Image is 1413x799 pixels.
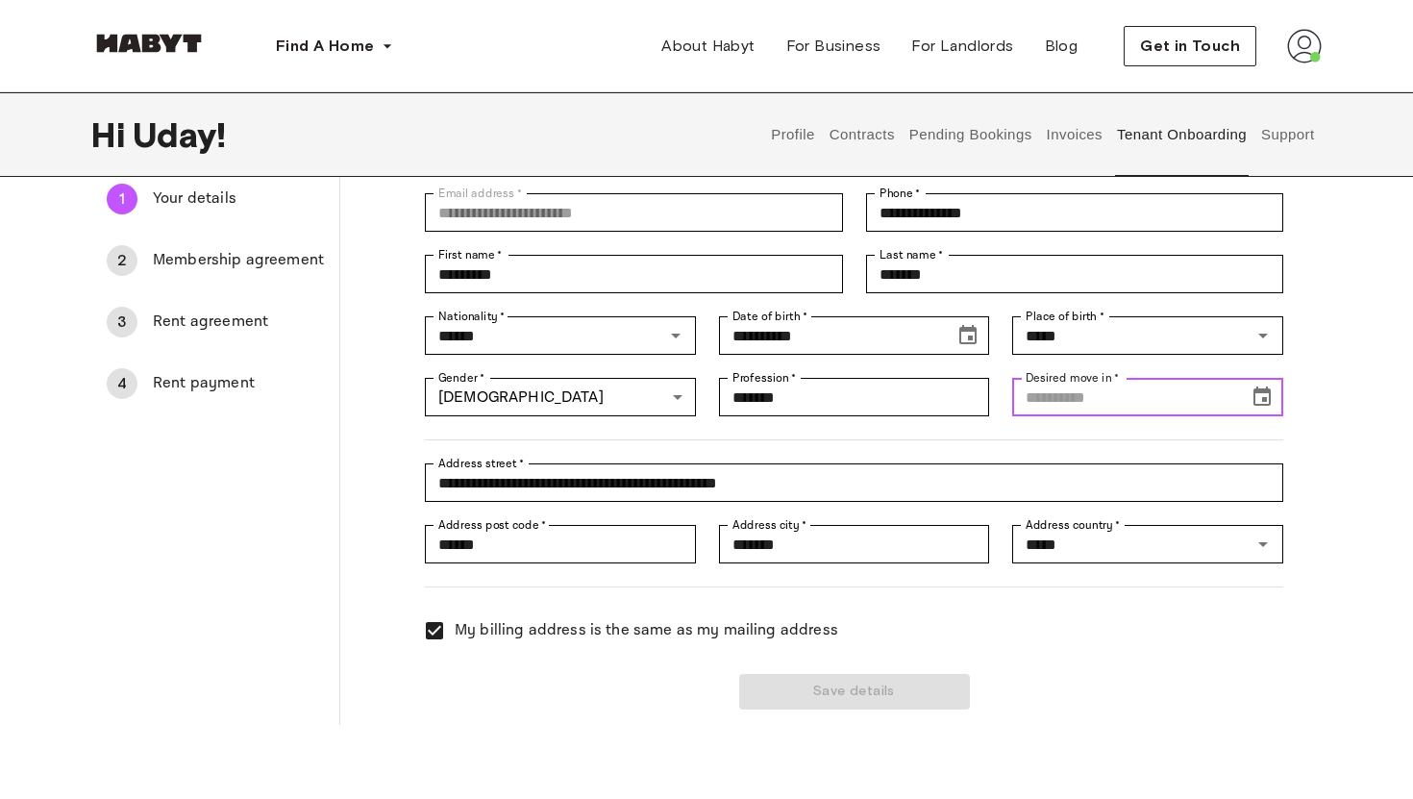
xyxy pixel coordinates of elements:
[827,92,897,177] button: Contracts
[107,245,137,276] div: 2
[107,368,137,399] div: 4
[880,185,921,202] label: Phone
[425,378,696,416] div: [DEMOGRAPHIC_DATA]
[771,27,897,65] a: For Business
[1029,27,1094,65] a: Blog
[1026,308,1104,325] label: Place of birth
[719,378,990,416] div: Profession
[455,619,838,642] span: My billing address is the same as my mailing address
[1124,26,1256,66] button: Get in Touch
[1250,322,1277,349] button: Open
[438,455,525,472] label: Address street
[1243,378,1281,416] button: Choose date
[91,361,339,407] div: 4Rent payment
[1258,92,1317,177] button: Support
[880,246,944,263] label: Last name
[764,92,1322,177] div: user profile tabs
[438,185,522,202] label: Email address
[91,176,339,222] div: 1Your details
[896,27,1029,65] a: For Landlords
[1026,516,1121,534] label: Address country
[153,311,324,334] span: Rent agreement
[153,187,324,211] span: Your details
[732,369,797,387] label: Profession
[646,27,770,65] a: About Habyt
[276,35,374,58] span: Find A Home
[732,308,807,325] label: Date of birth
[153,372,324,395] span: Rent payment
[91,114,133,155] span: Hi
[91,34,207,53] img: Habyt
[1044,92,1104,177] button: Invoices
[425,525,696,563] div: Address post code
[769,92,818,177] button: Profile
[153,249,324,272] span: Membership agreement
[949,316,987,355] button: Choose date, selected date is May 3, 2002
[662,322,689,349] button: Open
[911,35,1013,58] span: For Landlords
[91,299,339,345] div: 3Rent agreement
[438,516,546,534] label: Address post code
[786,35,881,58] span: For Business
[91,237,339,284] div: 2Membership agreement
[133,114,226,155] span: Uday !
[1045,35,1078,58] span: Blog
[661,35,755,58] span: About Habyt
[438,369,484,387] label: Gender
[107,184,137,214] div: 1
[719,525,990,563] div: Address city
[425,463,1283,502] div: Address street
[425,193,842,232] div: Email address
[866,255,1283,293] div: Last name
[1287,29,1322,63] img: avatar
[438,308,506,325] label: Nationality
[906,92,1034,177] button: Pending Bookings
[1140,35,1240,58] span: Get in Touch
[107,307,137,337] div: 3
[1115,92,1250,177] button: Tenant Onboarding
[866,193,1283,232] div: Phone
[1250,531,1277,558] button: Open
[260,27,409,65] button: Find A Home
[438,246,503,263] label: First name
[1026,369,1119,387] label: Desired move in
[732,516,806,534] label: Address city
[425,255,842,293] div: First name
